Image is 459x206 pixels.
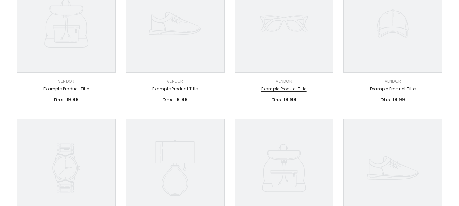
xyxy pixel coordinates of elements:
div: Vendor [126,78,224,85]
a: Example product title [343,85,442,93]
span: Dhs. 19.99 [162,96,188,103]
a: Example product title [17,85,116,93]
span: Dhs. 19.99 [271,96,297,103]
div: Vendor [17,78,116,85]
a: Example product title [235,85,333,93]
a: Example product title [126,85,224,93]
span: Dhs. 19.99 [54,96,79,103]
span: Dhs. 19.99 [380,96,405,103]
div: Vendor [235,78,333,85]
div: Vendor [343,78,442,85]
